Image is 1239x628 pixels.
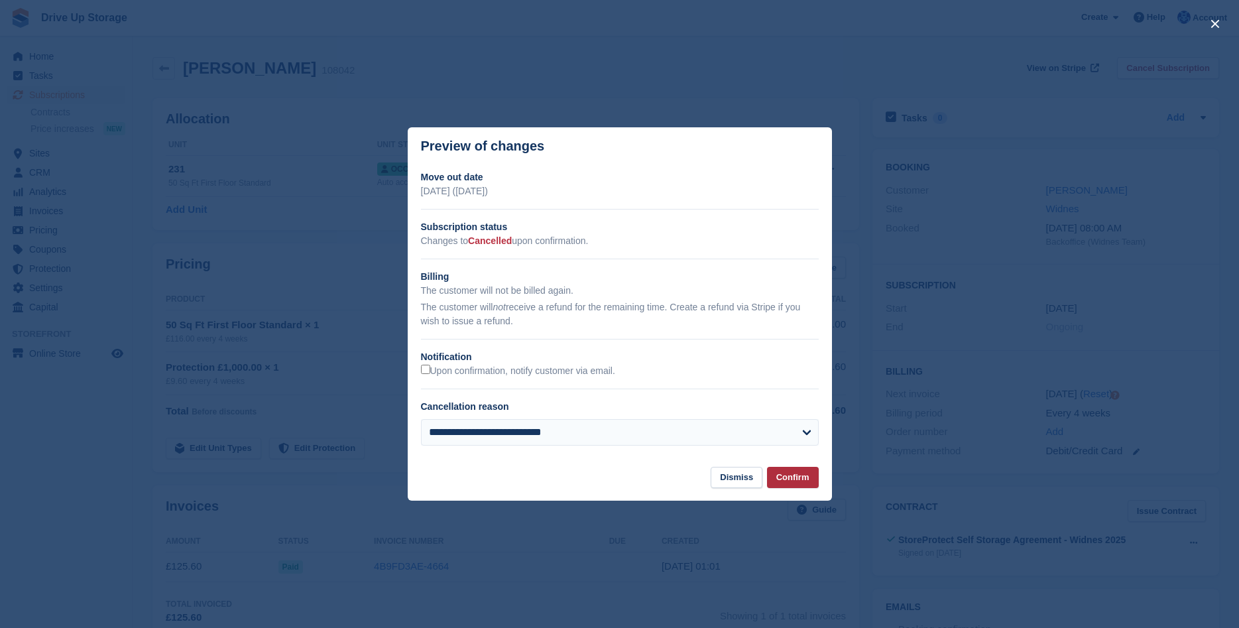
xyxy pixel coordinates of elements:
h2: Subscription status [421,220,819,234]
button: Dismiss [711,467,762,489]
p: The customer will not be billed again. [421,284,819,298]
p: Preview of changes [421,139,545,154]
h2: Billing [421,270,819,284]
label: Upon confirmation, notify customer via email. [421,365,615,377]
button: close [1205,13,1226,34]
label: Cancellation reason [421,401,509,412]
h2: Move out date [421,170,819,184]
h2: Notification [421,350,819,364]
span: Cancelled [468,235,512,246]
p: The customer will receive a refund for the remaining time. Create a refund via Stripe if you wish... [421,300,819,328]
p: [DATE] ([DATE]) [421,184,819,198]
em: not [493,302,505,312]
p: Changes to upon confirmation. [421,234,819,248]
input: Upon confirmation, notify customer via email. [421,365,430,374]
button: Confirm [767,467,819,489]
